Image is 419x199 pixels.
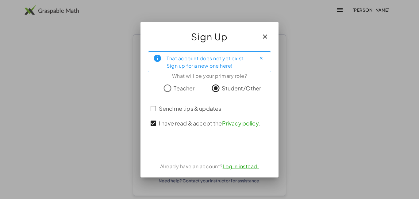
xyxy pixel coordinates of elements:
div: What will be your primary role? [148,72,271,80]
button: Close [256,54,266,63]
a: Log In instead. [223,163,259,169]
span: Send me tips & updates [159,104,221,113]
span: Teacher [174,84,194,92]
span: Sign Up [191,29,228,44]
iframe: Sign in with Google Button [176,140,243,153]
span: I have read & accept the . [159,119,260,127]
a: Privacy policy [222,120,259,127]
span: Student/Other [222,84,261,92]
div: That account does not yet exist. Sign up for a new one here! [167,54,251,70]
div: Already have an account? [148,163,271,170]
